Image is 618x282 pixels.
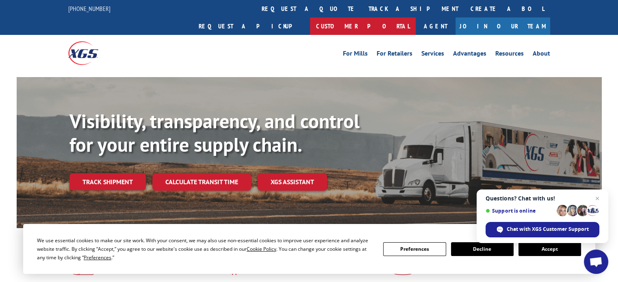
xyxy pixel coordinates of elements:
[486,222,599,237] div: Chat with XGS Customer Support
[193,17,310,35] a: Request a pickup
[343,50,368,59] a: For Mills
[518,242,581,256] button: Accept
[258,173,327,191] a: XGS ASSISTANT
[247,245,276,252] span: Cookie Policy
[455,17,550,35] a: Join Our Team
[23,224,595,274] div: Cookie Consent Prompt
[486,195,599,202] span: Questions? Chat with us!
[310,17,416,35] a: Customer Portal
[451,242,514,256] button: Decline
[84,254,111,261] span: Preferences
[152,173,251,191] a: Calculate transit time
[69,108,360,157] b: Visibility, transparency, and control for your entire supply chain.
[421,50,444,59] a: Services
[584,250,608,274] div: Open chat
[453,50,486,59] a: Advantages
[69,173,146,190] a: Track shipment
[68,4,111,13] a: [PHONE_NUMBER]
[533,50,550,59] a: About
[416,17,455,35] a: Agent
[592,194,602,203] span: Close chat
[377,50,412,59] a: For Retailers
[383,242,446,256] button: Preferences
[495,50,524,59] a: Resources
[37,236,373,262] div: We use essential cookies to make our site work. With your consent, we may also use non-essential ...
[507,226,589,233] span: Chat with XGS Customer Support
[486,208,554,214] span: Support is online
